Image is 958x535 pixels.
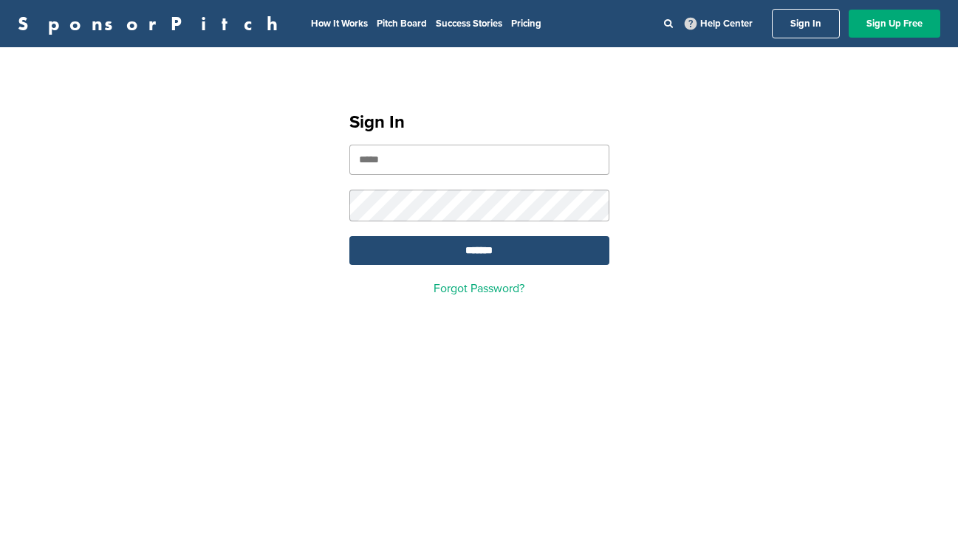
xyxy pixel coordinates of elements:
[511,18,541,30] a: Pricing
[772,9,840,38] a: Sign In
[434,281,524,296] a: Forgot Password?
[311,18,368,30] a: How It Works
[349,109,609,136] h1: Sign In
[18,14,287,33] a: SponsorPitch
[377,18,427,30] a: Pitch Board
[899,476,946,523] iframe: Button to launch messaging window
[849,10,940,38] a: Sign Up Free
[682,15,756,32] a: Help Center
[436,18,502,30] a: Success Stories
